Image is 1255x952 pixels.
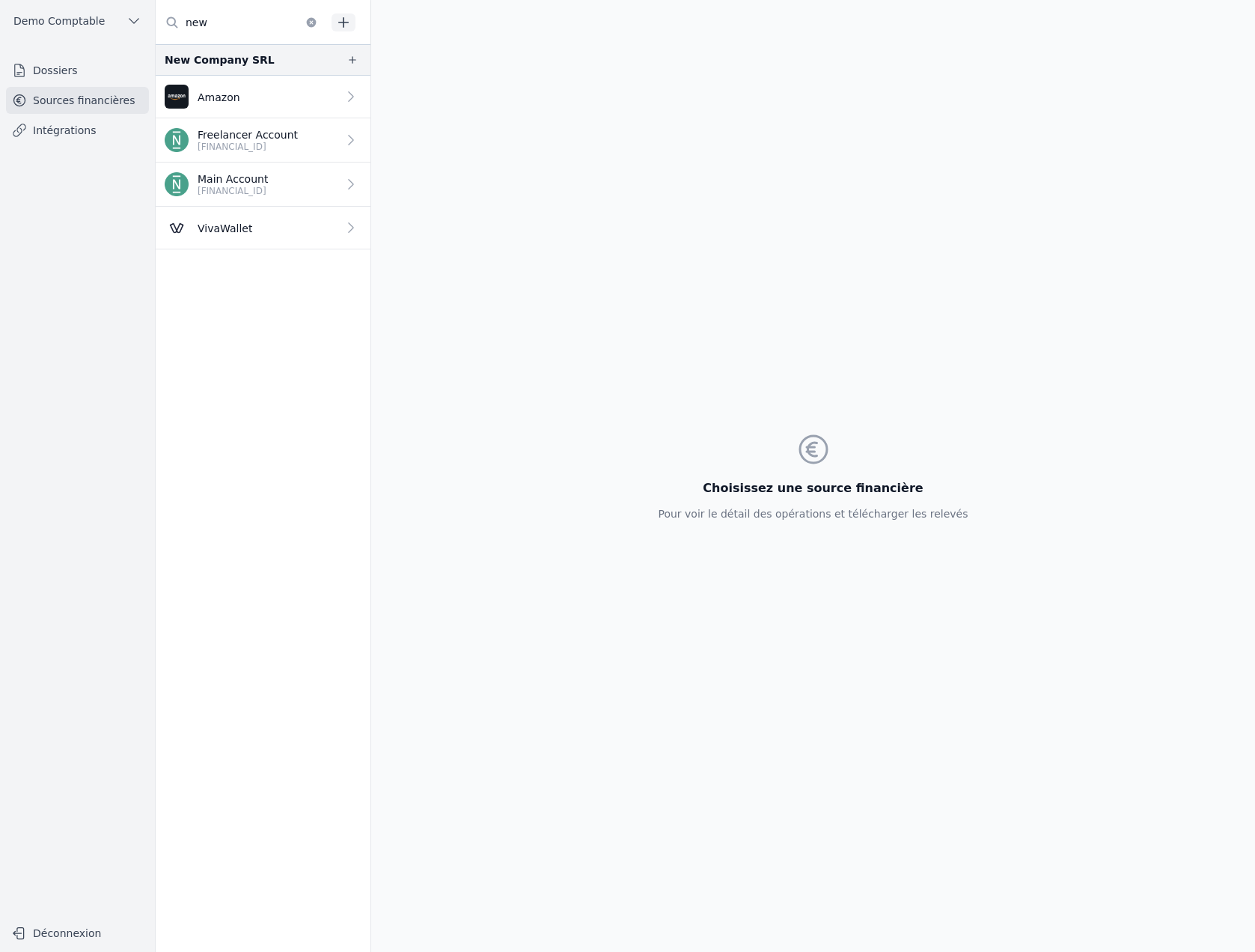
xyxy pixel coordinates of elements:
[6,921,149,945] button: Déconnexion
[156,76,370,118] a: Amazon
[198,172,268,187] p: Main Account
[165,85,189,109] img: Amazon.png
[156,207,370,249] a: VivaWallet
[13,13,105,28] span: Demo Comptable
[198,127,298,142] p: Freelancer Account
[6,9,149,33] button: Demo Comptable
[198,221,252,236] p: VivaWallet
[6,57,149,84] a: Dossiers
[165,51,275,69] div: New Company SRL
[6,87,149,114] a: Sources financières
[658,479,968,497] h3: Choisissez une source financière
[165,172,189,196] img: n26.png
[156,118,370,163] a: Freelancer Account [FINANCIAL_ID]
[165,216,189,240] img: Viva-Wallet.webp
[658,506,968,521] p: Pour voir le détail des opérations et télécharger les relevés
[165,128,189,152] img: n26.png
[6,117,149,144] a: Intégrations
[198,141,298,153] p: [FINANCIAL_ID]
[198,90,240,105] p: Amazon
[156,163,370,207] a: Main Account [FINANCIAL_ID]
[156,9,326,36] input: Filtrer par dossier...
[198,185,268,197] p: [FINANCIAL_ID]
